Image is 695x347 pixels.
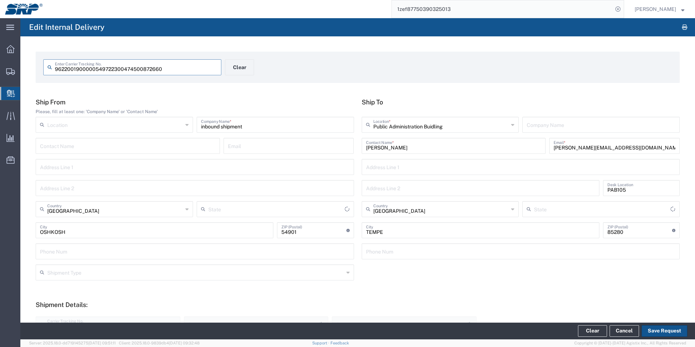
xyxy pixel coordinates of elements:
[29,341,116,345] span: Server: 2025.18.0-dd719145275
[36,301,680,308] h5: Shipment Details:
[330,341,349,345] a: Feedback
[574,340,686,346] span: Copyright © [DATE]-[DATE] Agistix Inc., All Rights Reserved
[578,325,607,337] button: Clear
[362,98,680,106] h5: Ship To
[119,341,200,345] span: Client: 2025.18.0-9839db4
[36,108,354,115] div: Please, fill at least one: 'Company Name' or 'Contact Name'
[312,341,330,345] a: Support
[5,4,43,15] img: logo
[642,325,687,337] button: Save Request
[29,18,104,36] h4: Edit Internal Delivery
[635,5,676,13] span: Amado Martinez
[88,341,116,345] span: [DATE] 09:51:11
[36,98,354,106] h5: Ship From
[610,325,639,337] a: Cancel
[634,5,685,13] button: [PERSON_NAME]
[392,0,613,18] input: Search for shipment number, reference number
[225,59,254,75] button: Clear
[169,341,200,345] span: [DATE] 09:32:48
